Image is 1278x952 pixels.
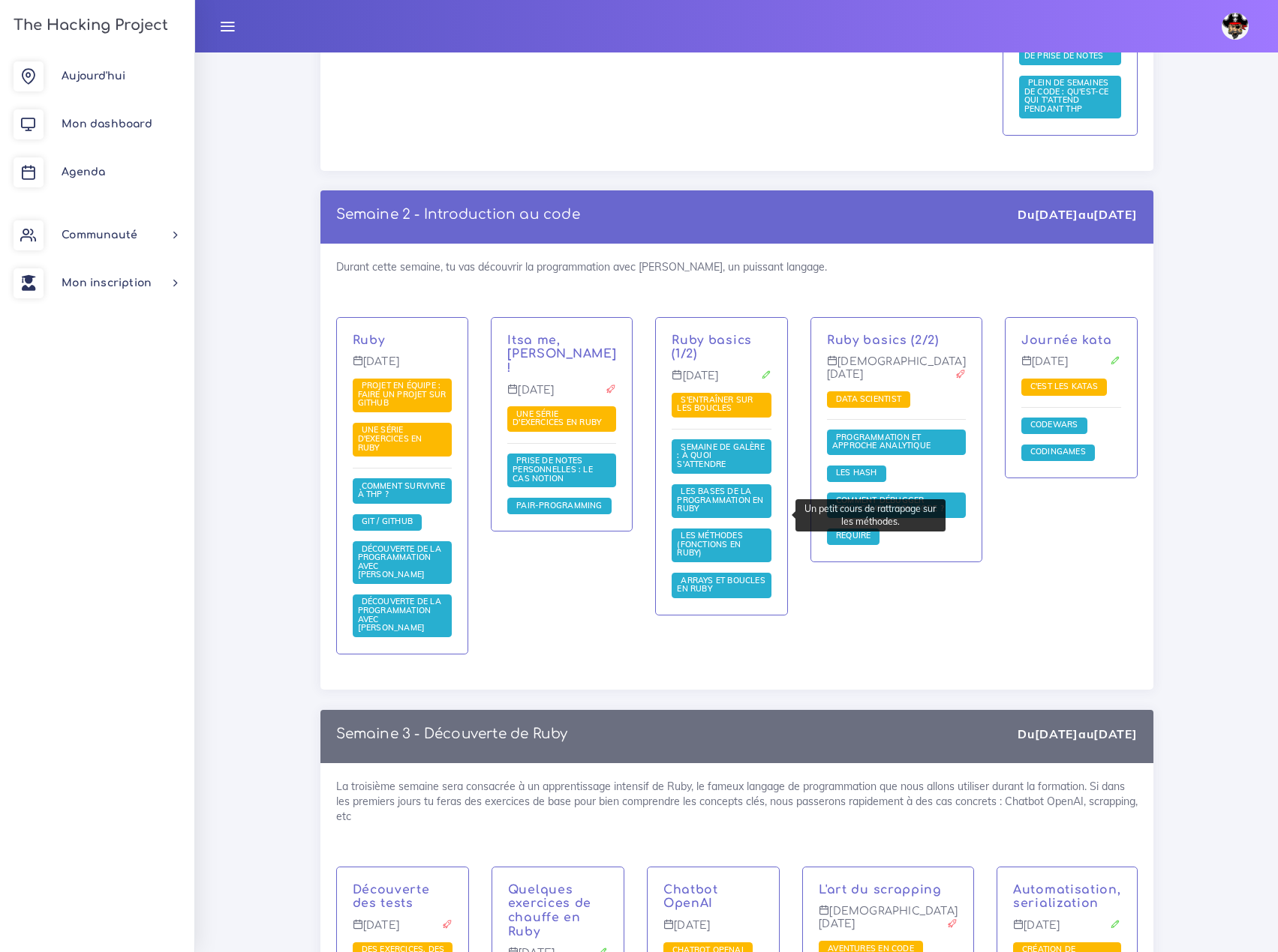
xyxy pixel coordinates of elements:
p: Quelques exercices de chauffe en Ruby [508,883,608,939]
a: Pair-Programming [513,501,606,511]
img: avatar [1222,13,1249,40]
a: Semaine 2 - Introduction au code [336,207,580,222]
span: Data scientist [832,394,905,404]
span: Agenda [62,166,105,178]
p: [DATE] [1021,355,1121,379]
p: [DATE] [672,370,771,394]
p: [DEMOGRAPHIC_DATA][DATE] [827,355,966,392]
a: Les méthodes (fonctions en Ruby) [677,531,743,558]
span: Codewars [1027,419,1082,430]
span: C'est les katas [1027,381,1102,391]
span: Codingames [1027,446,1090,457]
strong: [DATE] [1035,207,1078,222]
span: Mon inscription [62,277,152,289]
strong: [DATE] [1093,207,1137,222]
span: Plein de semaines de code : qu'est-ce qui t'attend pendant THP [1024,77,1109,114]
a: Une série d'exercices en Ruby [513,409,605,429]
span: Require [832,530,874,540]
a: S'entraîner sur les boucles [677,395,753,415]
a: Plein de semaines de code : qu'est-ce qui t'attend pendant THP [1024,78,1109,115]
span: Découverte de la programmation avec [PERSON_NAME] [358,596,441,633]
span: Communauté [62,229,137,241]
p: [DATE] [507,384,616,408]
strong: [DATE] [1093,726,1137,741]
div: Du au [1018,726,1137,743]
p: Journée kata [1021,334,1121,348]
span: Prise de notes personnelles : le cas Notion [513,455,593,483]
p: [DEMOGRAPHIC_DATA][DATE] [819,905,958,942]
strong: [DATE] [1035,726,1078,741]
span: Mon dashboard [62,118,152,130]
p: [DATE] [353,355,453,379]
div: Un petit cours de rattrapage sur les méthodes. [795,499,946,531]
a: Les bases de la programmation en Ruby [677,486,763,514]
span: Comment survivre à THP ? [358,480,445,500]
a: Ruby [353,334,385,347]
a: Projet en équipe : faire un projet sur Github [358,381,447,409]
p: [DATE] [353,919,453,943]
a: Découverte de la programmation avec [PERSON_NAME] [358,543,441,580]
h3: The Hacking Project [9,17,168,34]
span: Découverte d'un nouveau système de prise de notes [1024,33,1108,61]
a: Arrays et boucles en Ruby [677,575,765,594]
p: L'art du scrapping [819,883,958,897]
span: Les Hash [832,467,881,477]
div: Du au [1018,206,1137,223]
a: Découverte de la programmation avec [PERSON_NAME] [358,597,441,633]
a: Semaine de galère : à quoi s'attendre [677,442,765,469]
p: Découverte des tests [353,883,453,912]
span: Git / Github [358,516,417,526]
p: [DATE] [663,919,763,943]
a: Comment survivre à THP ? [358,481,445,501]
a: Git / Github [358,516,417,527]
span: Une série d'exercices en Ruby [358,424,422,452]
p: Semaine 3 - Découverte de Ruby [336,726,568,742]
span: Aujourd'hui [62,70,125,82]
p: Automatisation, serialization [1013,883,1121,912]
span: Les bases de la programmation en Ruby [677,486,763,513]
span: Programmation et approche analytique [832,432,934,451]
a: Ruby basics (1/2) [672,334,752,361]
a: Une série d'exercices en Ruby [358,425,422,453]
span: Comment débugger efficacement son code ? [832,495,948,514]
a: Itsa me, [PERSON_NAME] ! [507,334,616,376]
p: [DATE] [1013,919,1121,943]
a: Prise de notes personnelles : le cas Notion [513,456,593,483]
span: S'entraîner sur les boucles [677,394,753,414]
div: Durant cette semaine, tu vas découvrir la programmation avec [PERSON_NAME], un puissant langage. [320,244,1153,690]
span: Pair-Programming [513,500,606,510]
p: Ruby basics (2/2) [827,334,966,348]
p: Chatbot OpenAI [663,883,763,912]
span: Les méthodes (fonctions en Ruby) [677,530,743,558]
span: Projet en équipe : faire un projet sur Github [358,380,447,408]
